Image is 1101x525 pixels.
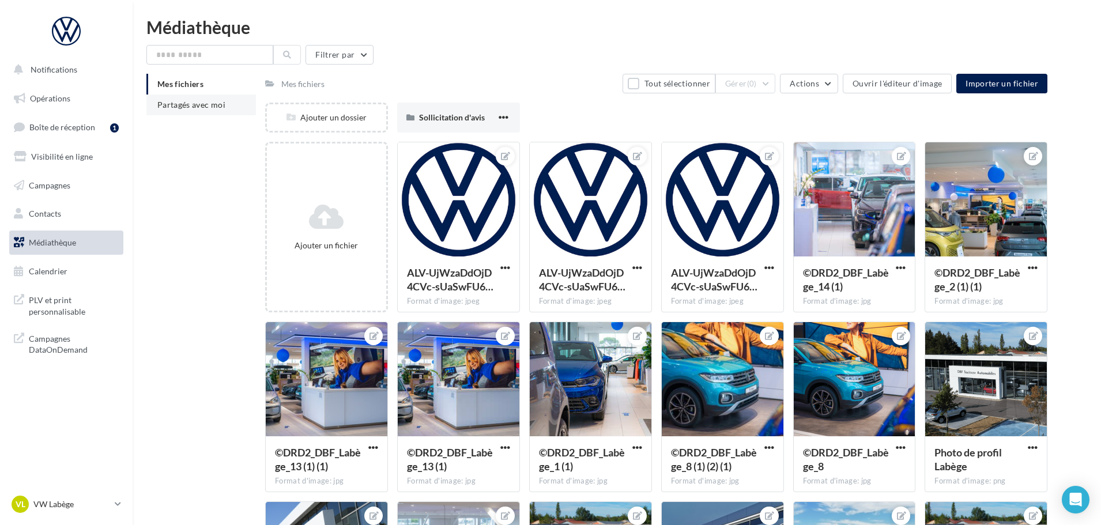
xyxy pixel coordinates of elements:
span: (0) [747,79,757,88]
button: Notifications [7,58,121,82]
div: Mes fichiers [281,78,325,90]
a: Contacts [7,202,126,226]
a: PLV et print personnalisable [7,288,126,322]
span: Notifications [31,65,77,74]
span: Actions [790,78,819,88]
span: PLV et print personnalisable [29,292,119,317]
a: Calendrier [7,259,126,284]
span: ©DRD2_DBF_Labège_1 (1) [539,446,625,473]
span: Photo de profil Labège [934,446,1002,473]
span: Médiathèque [29,237,76,247]
div: Format d'image: jpg [803,476,906,486]
span: Partagés avec moi [157,100,225,109]
div: Format d'image: jpg [671,476,774,486]
div: Médiathèque [146,18,1087,36]
button: Filtrer par [306,45,374,65]
button: Tout sélectionner [623,74,715,93]
button: Gérer(0) [715,74,776,93]
span: Calendrier [29,266,67,276]
span: Mes fichiers [157,79,203,89]
span: Visibilité en ligne [31,152,93,161]
div: Format d'image: jpg [275,476,378,486]
div: Format d'image: png [934,476,1038,486]
span: Importer un fichier [966,78,1038,88]
span: Boîte de réception [29,122,95,132]
div: 1 [110,123,119,133]
div: Ajouter un fichier [272,240,382,251]
div: Format d'image: jpeg [539,296,642,307]
button: Importer un fichier [956,74,1047,93]
span: ©DRD2_DBF_Labège_13 (1) [407,446,493,473]
div: Format d'image: jpeg [671,296,774,307]
div: Open Intercom Messenger [1062,486,1089,513]
span: ©DRD2_DBF_Labège_8 (1) (2) (1) [671,446,757,473]
span: ALV-UjWzaDdOjD4CVc-sUaSwFU6VKxb0erIHQFF7JvwGTXaMddnfrTsO [407,266,493,293]
a: Boîte de réception1 [7,115,126,139]
a: Médiathèque [7,231,126,255]
div: Format d'image: jpeg [407,296,510,307]
div: Format d'image: jpg [407,476,510,486]
span: ©DRD2_DBF_Labège_13 (1) (1) [275,446,361,473]
span: Sollicitation d'avis [419,112,485,122]
a: VL VW Labège [9,493,123,515]
div: Format d'image: jpg [803,296,906,307]
span: ALV-UjWzaDdOjD4CVc-sUaSwFU6VKxb0erIHQFF7JvwGTXaMddnfrTsO [539,266,625,293]
span: ©DRD2_DBF_Labège_14 (1) [803,266,889,293]
div: Format d'image: jpg [539,476,642,486]
span: Contacts [29,209,61,218]
a: Opérations [7,86,126,111]
a: Campagnes [7,173,126,198]
p: VW Labège [33,498,110,510]
a: Campagnes DataOnDemand [7,326,126,360]
button: Ouvrir l'éditeur d'image [843,74,952,93]
span: ©DRD2_DBF_Labège_2 (1) (1) [934,266,1020,293]
span: ©DRD2_DBF_Labège_8 [803,446,889,473]
span: Campagnes DataOnDemand [29,331,119,356]
div: Format d'image: jpg [934,296,1038,307]
span: Campagnes [29,180,70,190]
span: ALV-UjWzaDdOjD4CVc-sUaSwFU6VKxb0erIHQFF7JvwGTXaMddnfrTsO [671,266,757,293]
span: VL [16,498,25,510]
span: Opérations [30,93,70,103]
button: Actions [780,74,838,93]
a: Visibilité en ligne [7,145,126,169]
div: Ajouter un dossier [267,112,386,123]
